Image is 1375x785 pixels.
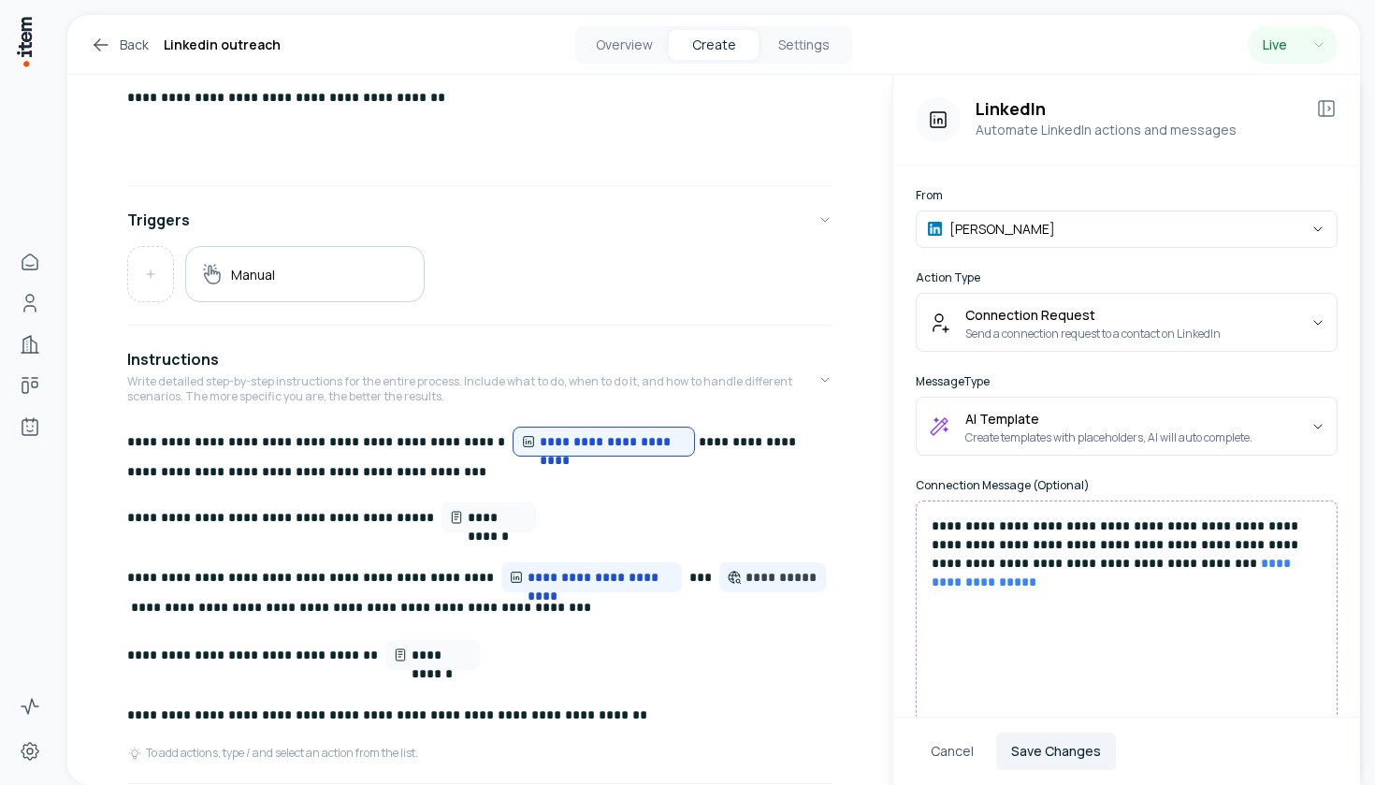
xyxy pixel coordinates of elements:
[127,348,219,371] h4: Instructions
[579,30,669,60] button: Overview
[916,374,1338,389] label: Message Type
[976,97,1300,120] h3: LinkedIn
[127,209,190,231] h4: Triggers
[916,270,1338,285] label: Action Type
[11,367,49,404] a: Deals
[11,243,49,281] a: Home
[11,408,49,445] a: Agents
[11,326,49,363] a: Companies
[11,688,49,725] a: Activity
[90,34,149,56] a: Back
[127,746,418,761] div: To add actions, type / and select an action from the list.
[127,88,832,178] div: GoalDefine an overall goal for the skill. This will be used to guide the skill execution towards ...
[976,120,1300,140] p: Automate LinkedIn actions and messages
[127,374,818,404] p: Write detailed step-by-step instructions for the entire process. Include what to do, when to do i...
[127,333,832,427] button: InstructionsWrite detailed step-by-step instructions for the entire process. Include what to do, ...
[916,188,1338,203] label: From
[11,733,49,770] a: Settings
[127,194,832,246] button: Triggers
[916,733,989,770] button: Cancel
[231,266,275,283] h5: Manual
[127,427,832,776] div: InstructionsWrite detailed step-by-step instructions for the entire process. Include what to do, ...
[164,34,281,56] h1: Linkedin outreach
[669,30,759,60] button: Create
[127,246,832,317] div: Triggers
[15,15,34,68] img: Item Brain Logo
[11,284,49,322] a: People
[916,478,1338,493] label: Connection Message (Optional)
[996,733,1116,770] button: Save Changes
[759,30,848,60] button: Settings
